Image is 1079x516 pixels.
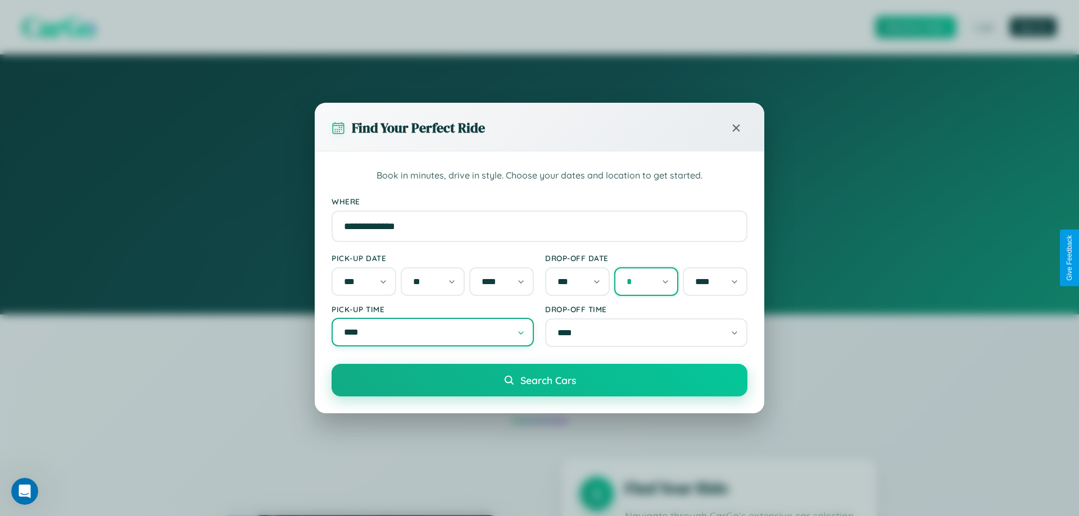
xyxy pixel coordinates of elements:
button: Search Cars [332,364,747,396]
h3: Find Your Perfect Ride [352,118,485,137]
label: Drop-off Date [545,253,747,263]
label: Drop-off Time [545,304,747,314]
span: Search Cars [520,374,576,386]
p: Book in minutes, drive in style. Choose your dates and location to get started. [332,168,747,183]
label: Pick-up Time [332,304,534,314]
label: Pick-up Date [332,253,534,263]
label: Where [332,197,747,206]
